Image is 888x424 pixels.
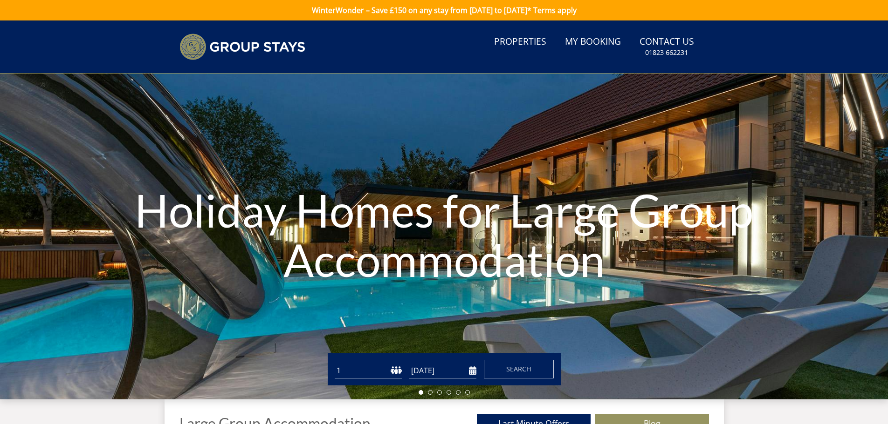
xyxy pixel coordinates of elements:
img: Group Stays [179,34,305,60]
button: Search [484,360,554,378]
a: Contact Us01823 662231 [636,32,698,62]
small: 01823 662231 [645,48,688,57]
a: My Booking [561,32,625,53]
span: Search [506,364,531,373]
h1: Holiday Homes for Large Group Accommodation [133,167,755,303]
a: Properties [490,32,550,53]
input: Arrival Date [409,363,476,378]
